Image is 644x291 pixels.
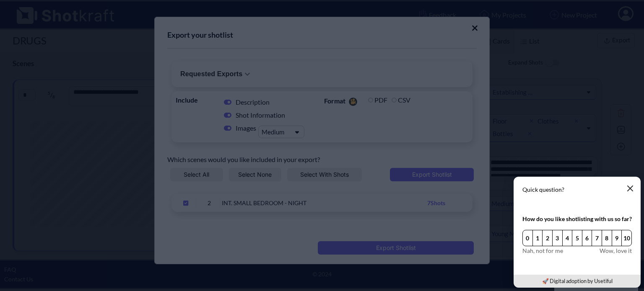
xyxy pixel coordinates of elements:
button: 7 [592,230,602,246]
div: Online [6,7,78,13]
button: 9 [612,230,622,246]
span: Wow, love it [600,246,632,255]
button: 10 [621,230,632,246]
a: 🚀 Digital adoption by Usetiful [542,278,613,284]
button: 5 [572,230,582,246]
button: 6 [582,230,592,246]
div: How do you like shotlisting with us so far? [522,214,632,223]
button: 3 [552,230,563,246]
button: 2 [542,230,553,246]
span: Nah, not for me [522,246,563,255]
button: 1 [532,230,543,246]
p: Quick question? [522,185,632,194]
button: 4 [562,230,573,246]
button: 0 [522,230,533,246]
button: 8 [602,230,612,246]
